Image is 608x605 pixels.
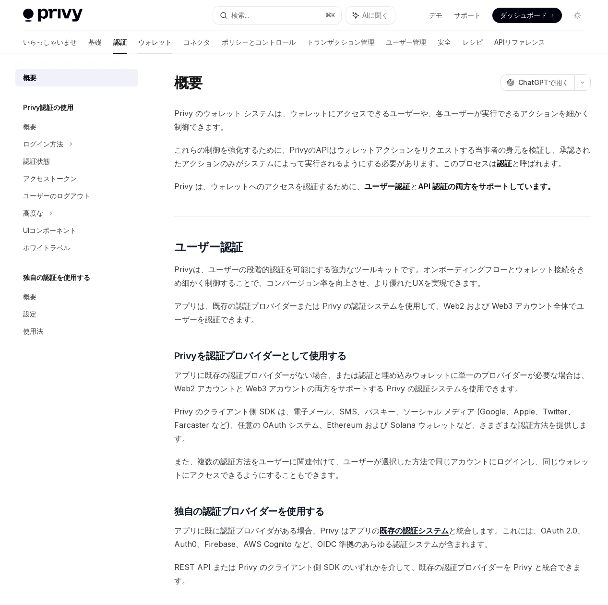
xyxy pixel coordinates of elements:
a: 認証 [113,31,127,54]
a: ユーザーのログアウト [15,187,138,205]
font: ChatGPTで開く [518,78,569,86]
a: 認証状態 [15,153,138,170]
font: 独自の認証を使用する [23,273,90,281]
font: ウォレットへのアクセスを認証するために、 [211,181,364,191]
a: 既存の認証システム [380,526,449,536]
font: アクセストークン [23,174,77,182]
font: 独自の認証プロバイダーを使用する [174,506,324,517]
font: APIリファレンス [494,38,545,46]
a: 使用法 [15,323,138,340]
a: トランザクション管理 [307,31,374,54]
font: UIコンポーネント [23,226,76,234]
a: アクセストークン [15,170,138,187]
font: 認証 [497,158,512,168]
font: ウォレット [138,38,172,46]
font: ユーザー認証 [364,181,410,191]
font: ポリシーとコントロール [222,38,296,46]
font: 高度な [23,209,43,217]
a: サポート [454,11,481,20]
font: ユーザー認証 [174,240,242,254]
font: 検索... [231,11,249,19]
font: また、複数の認証方法をユーザーに関連付けて、ユーザーが選択した方法で同じアカウントにログインし、同じウォレットにアクセスできるようにすることもできます。 [174,457,589,480]
a: ユーザー管理 [386,31,426,54]
a: ウォレット [138,31,172,54]
font: 概要 [23,122,36,131]
a: 安全 [438,31,451,54]
font: 安全 [438,38,451,46]
font: アプリは、既存の認証プロバイダーまたは Privy の認証システムを使用して、Web2 および Web3 アカウント全体でユーザーを認証できます。 [174,301,584,324]
font: アプリに既に認証プロバイダがある場合、Privy はアプリの [174,526,380,535]
font: Privy認証の使用 [23,103,73,111]
font: ⌘ [325,12,331,19]
a: UIコンポーネント [15,222,138,239]
font: REST API または Privy のクライアント側 SDK のいずれかを介して、既存の認証プロバイダーを Privy と統合できます。 [174,562,581,585]
font: いらっしゃいませ [23,38,77,46]
a: レシピ [463,31,483,54]
font: ユーザーのログアウト [23,192,90,200]
a: 概要 [15,69,138,86]
font: 概要 [23,73,36,82]
font: デモ [429,11,442,19]
font: これらの制御を強化するために、PrivyのAPIはウォレットアクションをリクエストする当事者の身元を検証し、承認されたアクションのみがシステムによって実行されるようにする必要があります。このプロセスは [174,145,590,168]
font: ダッシュボード [500,11,547,19]
font: 基礎 [88,38,102,46]
button: 検索...⌘K [213,7,342,24]
a: ホワイトラベル [15,239,138,256]
a: 設定 [15,305,138,323]
font: Privy のウォレット システムは、ウォレットにアクセスできるユーザーや、各ユーザーが実行できるアクションを細かく制御できます。 [174,109,589,132]
font: 使用法 [23,327,43,335]
button: ダークモードを切り替える [570,8,585,23]
a: 概要 [15,288,138,305]
font: と呼ばれます。 [512,158,566,168]
a: いらっしゃいませ [23,31,77,54]
font: トランザクション管理 [307,38,374,46]
a: 基礎 [88,31,102,54]
font: API 認証の両方をサポートしています。 [418,181,555,191]
font: ホワイトラベル [23,243,70,252]
font: Privy のクライアント側 SDK は、電子メール、SMS、パスキー、ソーシャル メディア (Google、Apple、Twitter、Farcaster など)、任意の OAuth システム... [174,407,587,443]
font: 認証 [113,38,127,46]
font: と [410,181,418,191]
button: AIに聞く [346,7,395,24]
font: サポート [454,11,481,19]
font: Privyは、ユーザーの段階的認証を可能にする強力なツールキットです。オンボーディングフローとウォレット接続をきめ細かく制御することで、コンバージョン率を向上させ、より優れたUXを実現できます。 [174,265,584,288]
a: APIリファレンス [494,31,545,54]
font: K [331,12,335,19]
font: Privy は、 [174,181,211,191]
font: 既存の認証システム [380,526,449,535]
font: 設定 [23,310,36,318]
a: デモ [429,11,442,20]
font: 認証状態 [23,157,50,165]
a: 概要 [15,118,138,135]
font: コネクタ [183,38,210,46]
a: ダッシュボード [492,8,562,23]
button: ChatGPTで開く [501,74,574,91]
font: ユーザー管理 [386,38,426,46]
font: AIに聞く [362,11,388,19]
font: Privyを認証プロバイダーとして使用する [174,350,346,362]
img: ライトロゴ [23,9,83,22]
font: 概要 [174,74,203,91]
font: レシピ [463,38,483,46]
a: コネクタ [183,31,210,54]
font: ログイン方法 [23,140,63,148]
font: 概要 [23,292,36,301]
font: アプリに既存の認証プロバイダーがない場合、または認証と埋め込みウォレットに単一のプロバイダーが必要な場合は、Web2 アカウントと Web3 アカウントの両方をサポートする Privy の認証シ... [174,370,589,393]
a: ポリシーとコントロール [222,31,296,54]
